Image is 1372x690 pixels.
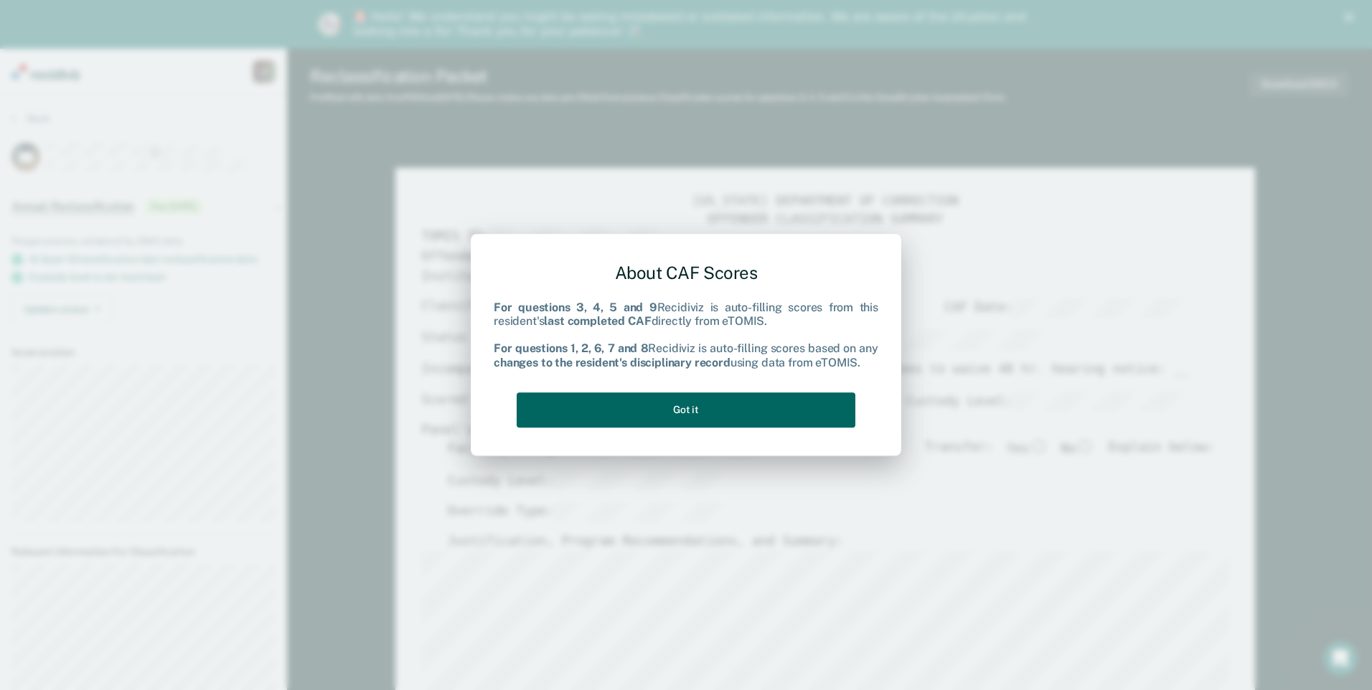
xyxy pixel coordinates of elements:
b: last completed CAF [544,314,651,328]
b: For questions 1, 2, 6, 7 and 8 [494,342,648,356]
button: Got it [517,392,855,427]
div: Recidiviz is auto-filling scores from this resident's directly from eTOMIS. Recidiviz is auto-fil... [494,301,878,369]
b: For questions 3, 4, 5 and 9 [494,301,657,314]
div: Close [1345,13,1359,22]
img: Profile image for Kim [319,13,342,36]
div: About CAF Scores [494,251,878,295]
b: changes to the resident's disciplinary record [494,356,730,369]
div: 🚨 Hello! We understand you might be seeing mislabeled or outdated information. We are aware of th... [353,10,1030,39]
